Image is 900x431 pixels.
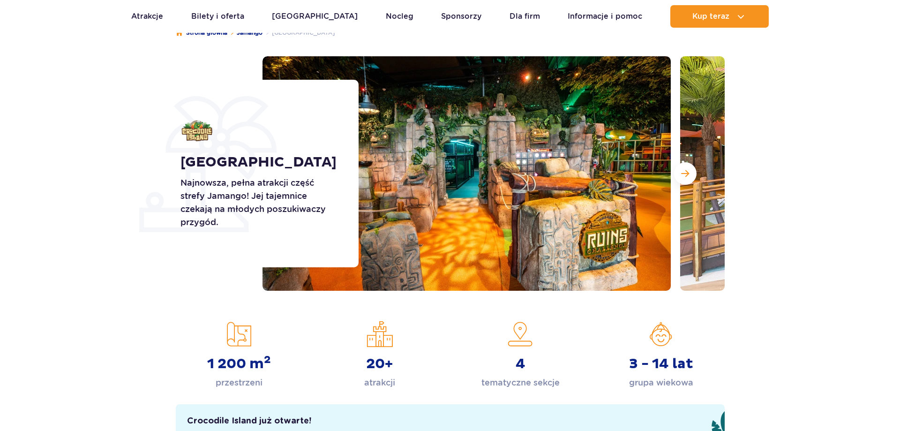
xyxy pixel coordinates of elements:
strong: 1 200 m [207,355,271,372]
a: [GEOGRAPHIC_DATA] [272,5,358,28]
a: Sponsorzy [441,5,481,28]
a: Jamango [237,28,262,38]
p: tematyczne sekcje [481,376,560,389]
sup: 2 [264,353,271,366]
span: Kup teraz [692,12,729,21]
li: [GEOGRAPHIC_DATA] [262,28,335,38]
p: przestrzeni [216,376,262,389]
h2: Crocodile Island już otwarte! [187,416,311,427]
p: atrakcji [364,376,395,389]
a: Informacje i pomoc [568,5,642,28]
button: Następny slajd [674,162,697,185]
a: Atrakcje [131,5,163,28]
a: Bilety i oferta [191,5,244,28]
a: Nocleg [386,5,413,28]
a: Strona główna [176,28,227,38]
p: Najnowsza, pełna atrakcji część strefy Jamango! Jej tajemnice czekają na młodych poszukiwaczy prz... [180,176,337,229]
a: Dla firm [510,5,540,28]
h1: [GEOGRAPHIC_DATA] [180,154,337,171]
strong: 4 [516,355,525,372]
button: Kup teraz [670,5,769,28]
strong: 3 - 14 lat [629,355,693,372]
strong: 20+ [366,355,393,372]
p: grupa wiekowa [629,376,693,389]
